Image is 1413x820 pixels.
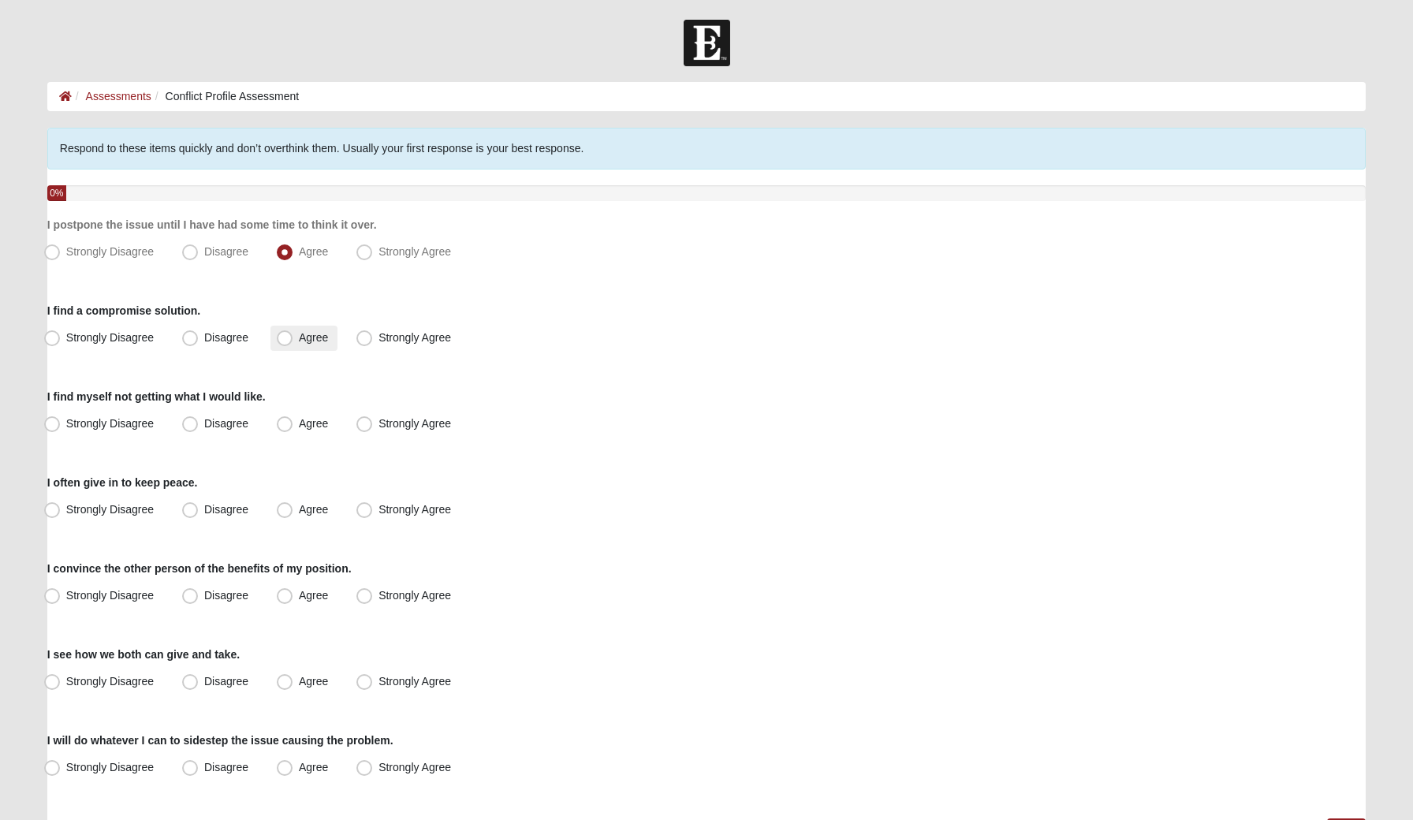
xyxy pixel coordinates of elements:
label: I often give in to keep peace. [47,475,198,490]
span: Strongly Agree [378,245,451,258]
span: Agree [299,417,328,430]
span: Strongly Disagree [66,675,154,688]
span: Strongly Disagree [66,245,154,258]
span: Disagree [204,417,248,430]
span: Disagree [204,589,248,602]
label: I find a compromise solution. [47,303,200,319]
span: Strongly Disagree [66,331,154,344]
label: I find myself not getting what I would like. [47,389,266,404]
span: Strongly Disagree [66,589,154,602]
span: Agree [299,589,328,602]
a: Assessments [86,90,151,102]
span: Disagree [204,761,248,773]
span: Strongly Disagree [66,503,154,516]
label: I convince the other person of the benefits of my position. [47,561,352,576]
span: Disagree [204,245,248,258]
span: Agree [299,245,328,258]
span: Strongly Disagree [66,417,154,430]
span: Disagree [204,331,248,344]
span: Strongly Agree [378,675,451,688]
span: Agree [299,331,328,344]
span: Agree [299,675,328,688]
span: Strongly Agree [378,589,451,602]
label: I postpone the issue until I have had some time to think it over. [47,217,377,233]
label: I will do whatever I can to sidestep the issue causing the problem. [47,732,393,748]
span: Strongly Agree [378,761,451,773]
span: Strongly Agree [378,331,451,344]
li: Conflict Profile Assessment [151,88,299,105]
label: I see how we both can give and take. [47,647,240,662]
img: Church of Eleven22 Logo [684,20,730,66]
span: Strongly Agree [378,503,451,516]
span: Disagree [204,675,248,688]
span: Respond to these items quickly and don’t overthink them. Usually your first response is your best... [60,142,584,155]
div: 0% [47,185,66,201]
span: Strongly Disagree [66,761,154,773]
span: Agree [299,503,328,516]
span: Agree [299,761,328,773]
span: Disagree [204,503,248,516]
span: Strongly Agree [378,417,451,430]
